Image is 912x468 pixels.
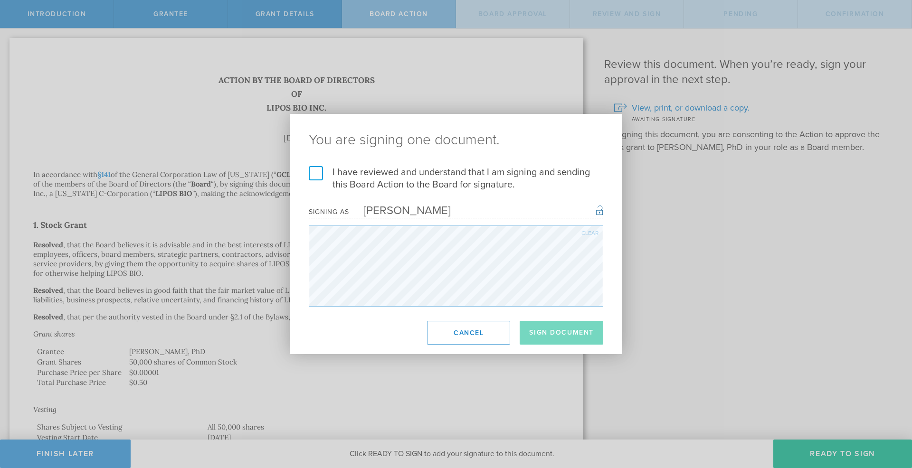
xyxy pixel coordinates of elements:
div: [PERSON_NAME] [349,204,451,217]
button: Cancel [427,321,510,345]
button: Sign Document [520,321,603,345]
ng-pluralize: You are signing one document. [309,133,603,147]
label: I have reviewed and understand that I am signing and sending this Board Action to the Board for s... [309,166,603,191]
div: Signing as [309,208,349,216]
